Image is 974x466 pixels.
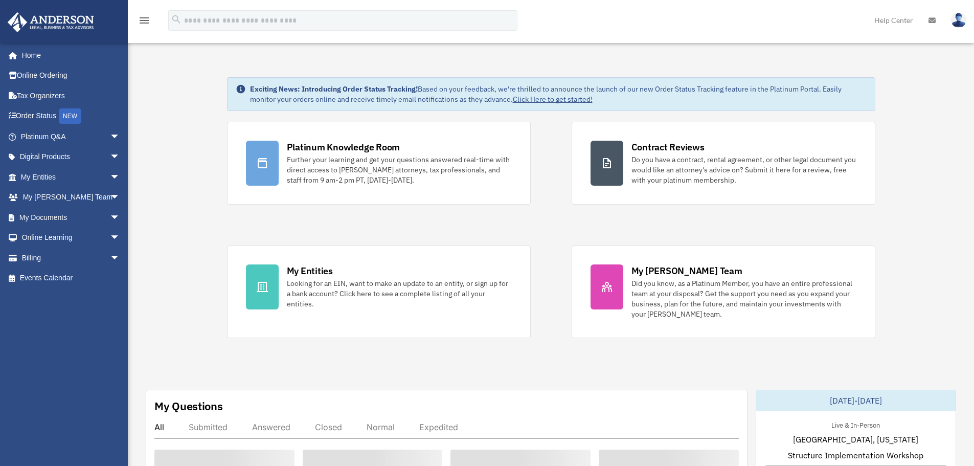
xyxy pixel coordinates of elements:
a: Events Calendar [7,268,135,289]
a: Digital Productsarrow_drop_down [7,147,135,167]
i: menu [138,14,150,27]
div: Closed [315,422,342,432]
div: NEW [59,108,81,124]
div: Platinum Knowledge Room [287,141,400,153]
img: Anderson Advisors Platinum Portal [5,12,97,32]
img: User Pic [951,13,966,28]
div: All [154,422,164,432]
div: Looking for an EIN, want to make an update to an entity, or sign up for a bank account? Click her... [287,278,512,309]
div: Expedited [419,422,458,432]
a: Online Ordering [7,65,135,86]
span: arrow_drop_down [110,147,130,168]
div: Live & In-Person [823,419,888,430]
div: My Entities [287,264,333,277]
div: Answered [252,422,290,432]
span: [GEOGRAPHIC_DATA], [US_STATE] [793,433,918,446]
a: My Entitiesarrow_drop_down [7,167,135,187]
a: Order StatusNEW [7,106,135,127]
strong: Exciting News: Introducing Order Status Tracking! [250,84,418,94]
div: Further your learning and get your questions answered real-time with direct access to [PERSON_NAM... [287,154,512,185]
span: arrow_drop_down [110,207,130,228]
div: Did you know, as a Platinum Member, you have an entire professional team at your disposal? Get th... [631,278,856,319]
a: Contract Reviews Do you have a contract, rental agreement, or other legal document you would like... [572,122,875,205]
a: Platinum Knowledge Room Further your learning and get your questions answered real-time with dire... [227,122,531,205]
div: My Questions [154,398,223,414]
span: arrow_drop_down [110,228,130,249]
a: My [PERSON_NAME] Team Did you know, as a Platinum Member, you have an entire professional team at... [572,246,875,338]
a: Tax Organizers [7,85,135,106]
span: arrow_drop_down [110,187,130,208]
a: My Documentsarrow_drop_down [7,207,135,228]
span: arrow_drop_down [110,167,130,188]
a: Online Learningarrow_drop_down [7,228,135,248]
a: Click Here to get started! [513,95,593,104]
div: Submitted [189,422,228,432]
i: search [171,14,182,25]
span: Structure Implementation Workshop [788,449,923,461]
div: My [PERSON_NAME] Team [631,264,742,277]
a: Platinum Q&Aarrow_drop_down [7,126,135,147]
div: Contract Reviews [631,141,705,153]
div: Normal [367,422,395,432]
div: [DATE]-[DATE] [756,390,956,411]
a: My Entities Looking for an EIN, want to make an update to an entity, or sign up for a bank accoun... [227,246,531,338]
span: arrow_drop_down [110,126,130,147]
span: arrow_drop_down [110,248,130,269]
div: Do you have a contract, rental agreement, or other legal document you would like an attorney's ad... [631,154,856,185]
a: My [PERSON_NAME] Teamarrow_drop_down [7,187,135,208]
a: Billingarrow_drop_down [7,248,135,268]
a: Home [7,45,130,65]
a: menu [138,18,150,27]
div: Based on your feedback, we're thrilled to announce the launch of our new Order Status Tracking fe... [250,84,867,104]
